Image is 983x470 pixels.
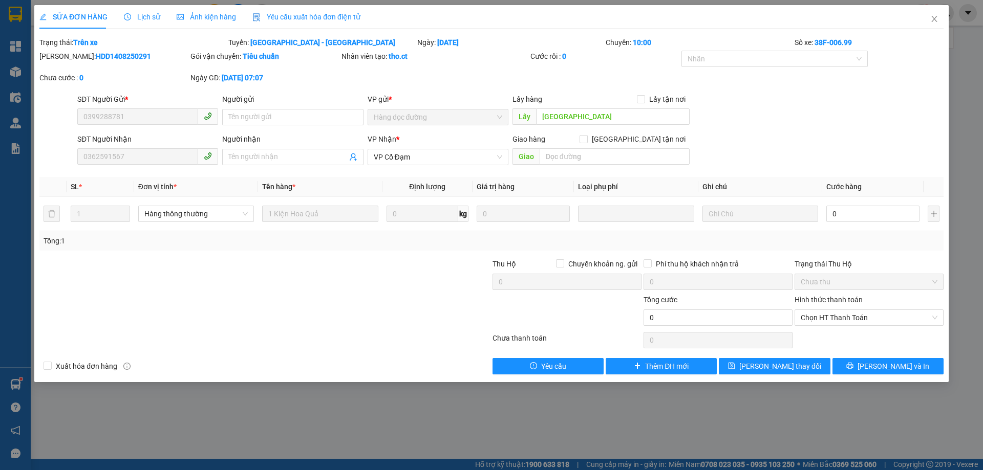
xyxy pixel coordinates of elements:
img: icon [252,13,261,21]
span: Thu Hộ [493,260,516,268]
span: Chuyển khoản ng. gửi [564,258,642,270]
input: Ghi Chú [702,206,818,222]
span: Tên hàng [262,183,295,191]
button: save[PERSON_NAME] thay đổi [719,358,830,374]
div: Trạng thái: [38,37,227,48]
div: Chuyến: [605,37,794,48]
span: picture [177,13,184,20]
b: 0 [562,52,566,60]
button: exclamation-circleYêu cầu [493,358,604,374]
span: user-add [349,153,357,161]
div: Nhân viên tạo: [341,51,528,62]
span: Giao hàng [512,135,545,143]
div: Người gửi [222,94,363,105]
button: delete [44,206,60,222]
span: VP Nhận [368,135,396,143]
span: printer [846,362,853,370]
span: clock-circle [124,13,131,20]
span: Ảnh kiện hàng [177,13,236,21]
span: kg [458,206,468,222]
span: Thêm ĐH mới [645,361,689,372]
span: Đơn vị tính [138,183,177,191]
span: SL [71,183,79,191]
div: SĐT Người Nhận [77,133,218,145]
input: Dọc đường [536,108,690,125]
span: Hàng thông thường [144,206,248,221]
b: 0 [79,74,83,82]
b: [GEOGRAPHIC_DATA] - [GEOGRAPHIC_DATA] [250,38,395,47]
label: Hình thức thanh toán [795,296,863,304]
th: Loại phụ phí [574,177,698,197]
span: Lấy hàng [512,95,542,103]
span: Phí thu hộ khách nhận trả [652,258,743,270]
span: [PERSON_NAME] thay đổi [739,361,821,372]
b: 10:00 [633,38,651,47]
span: [GEOGRAPHIC_DATA] tận nơi [588,133,690,145]
span: [PERSON_NAME] và In [858,361,929,372]
span: Xuất hóa đơn hàng [52,361,121,372]
div: Tuyến: [227,37,416,48]
div: VP gửi [368,94,508,105]
span: Yêu cầu [541,361,566,372]
button: Close [920,5,949,34]
span: Yêu cầu xuất hóa đơn điện tử [252,13,360,21]
div: Chưa thanh toán [491,332,643,350]
div: Số xe: [794,37,945,48]
span: Chọn HT Thanh Toán [801,310,937,325]
span: close [930,15,938,23]
div: [PERSON_NAME]: [39,51,188,62]
input: Dọc đường [540,148,690,165]
button: plusThêm ĐH mới [606,358,717,374]
span: phone [204,152,212,160]
span: info-circle [123,363,131,370]
span: VP Cổ Đạm [374,149,502,165]
th: Ghi chú [698,177,822,197]
b: tho.ct [389,52,408,60]
div: SĐT Người Gửi [77,94,218,105]
div: Gói vận chuyển: [190,51,339,62]
span: Giá trị hàng [477,183,515,191]
span: edit [39,13,47,20]
span: Định lượng [409,183,445,191]
button: printer[PERSON_NAME] và In [832,358,944,374]
span: SỬA ĐƠN HÀNG [39,13,108,21]
span: exclamation-circle [530,362,537,370]
span: Lấy tận nơi [645,94,690,105]
span: plus [634,362,641,370]
div: Trạng thái Thu Hộ [795,258,944,270]
b: Trên xe [73,38,98,47]
span: Lấy [512,108,536,125]
b: 38F-006.99 [815,38,852,47]
span: Chưa thu [801,274,937,289]
span: Lịch sử [124,13,160,21]
div: Chưa cước : [39,72,188,83]
span: Tổng cước [644,296,677,304]
span: Cước hàng [826,183,862,191]
span: Giao [512,148,540,165]
div: Tổng: 1 [44,235,379,247]
div: Người nhận [222,133,363,145]
b: [DATE] [437,38,459,47]
div: Ngày GD: [190,72,339,83]
b: [DATE] 07:07 [222,74,263,82]
span: save [728,362,735,370]
b: Tiêu chuẩn [243,52,279,60]
div: Ngày: [416,37,605,48]
span: phone [204,112,212,120]
b: HDD1408250291 [96,52,151,60]
button: plus [928,206,939,222]
div: Cước rồi : [530,51,679,62]
input: 0 [477,206,570,222]
input: VD: Bàn, Ghế [262,206,378,222]
span: Hàng dọc đường [374,109,502,125]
